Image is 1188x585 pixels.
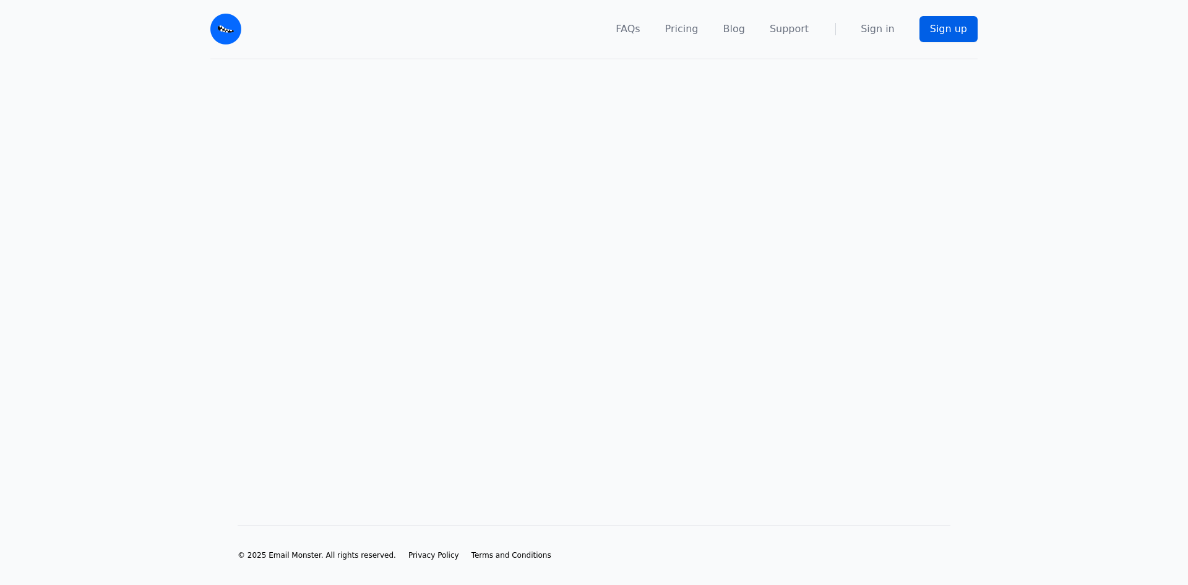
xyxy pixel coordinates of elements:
[408,551,459,560] span: Privacy Policy
[471,551,551,560] span: Terms and Conditions
[665,22,699,37] a: Pricing
[770,22,809,37] a: Support
[861,22,895,37] a: Sign in
[408,550,459,560] a: Privacy Policy
[723,22,745,37] a: Blog
[238,550,396,560] li: © 2025 Email Monster. All rights reserved.
[471,550,551,560] a: Terms and Conditions
[616,22,640,37] a: FAQs
[919,16,978,42] a: Sign up
[210,14,241,45] img: Email Monster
